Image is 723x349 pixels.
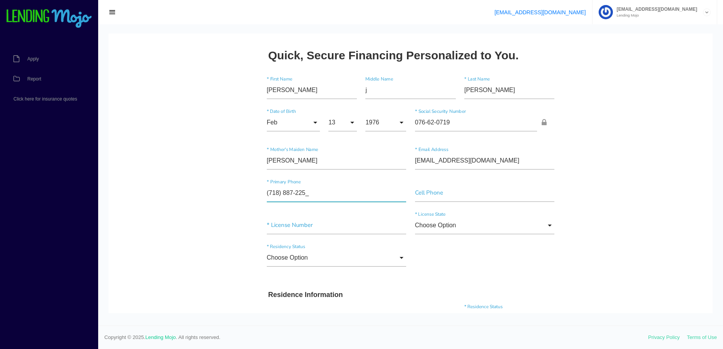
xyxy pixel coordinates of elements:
[27,77,41,81] span: Report
[27,57,39,61] span: Apply
[687,334,717,340] a: Terms of Use
[160,257,445,266] h3: Residence Information
[613,7,697,12] span: [EMAIL_ADDRESS][DOMAIN_NAME]
[494,9,586,15] a: [EMAIL_ADDRESS][DOMAIN_NAME]
[160,15,410,28] h2: Quick, Secure Financing Personalized to You.
[146,334,176,340] a: Lending Mojo
[648,334,680,340] a: Privacy Policy
[104,334,648,341] span: Copyright © 2025. . All rights reserved.
[13,97,77,101] span: Click here for insurance quotes
[6,9,92,29] img: logo-small.png
[613,13,697,17] small: Lending Mojo
[599,5,613,19] img: Profile image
